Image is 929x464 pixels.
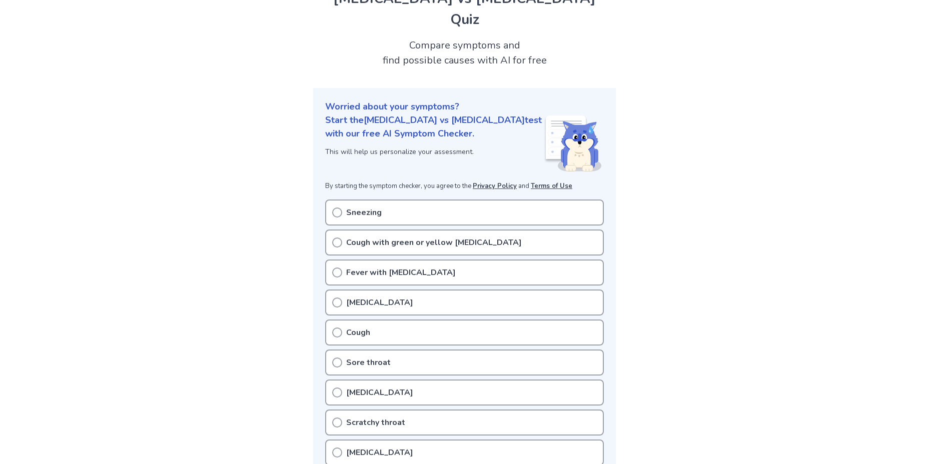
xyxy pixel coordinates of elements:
p: [MEDICAL_DATA] [346,296,413,308]
a: Privacy Policy [473,181,517,190]
p: Worried about your symptoms? [325,100,604,113]
p: Sneezing [346,206,382,218]
p: This will help us personalize your assessment. [325,146,544,157]
p: Fever with [MEDICAL_DATA] [346,266,456,278]
img: Shiba [544,115,602,171]
p: Scratchy throat [346,416,405,428]
a: Terms of Use [531,181,572,190]
h2: Compare symptoms and find possible causes with AI for free [313,38,616,68]
p: Start the [MEDICAL_DATA] vs [MEDICAL_DATA] test with our free AI Symptom Checker. [325,113,544,140]
p: [MEDICAL_DATA] [346,446,413,458]
p: Cough with green or yellow [MEDICAL_DATA] [346,236,522,248]
p: [MEDICAL_DATA] [346,386,413,398]
p: By starting the symptom checker, you agree to the and [325,181,604,191]
p: Cough [346,326,370,338]
p: Sore throat [346,356,391,368]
